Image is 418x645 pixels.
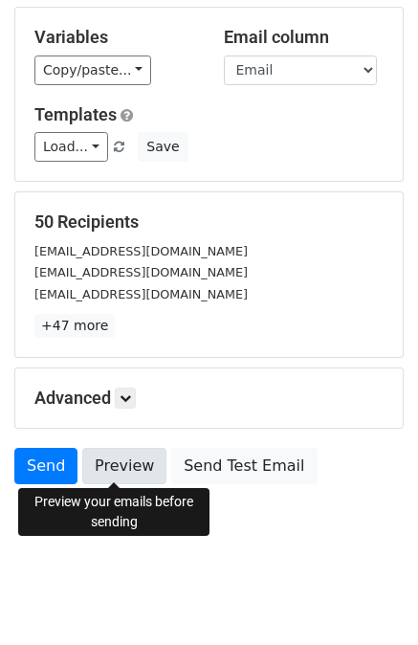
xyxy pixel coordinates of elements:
button: Save [138,132,187,162]
h5: Email column [224,27,385,48]
a: Templates [34,104,117,124]
a: Load... [34,132,108,162]
a: +47 more [34,314,115,338]
div: Preview your emails before sending [18,488,209,536]
h5: Variables [34,27,195,48]
iframe: Chat Widget [322,553,418,645]
a: Send Test Email [171,448,317,484]
a: Copy/paste... [34,56,151,85]
small: [EMAIL_ADDRESS][DOMAIN_NAME] [34,287,248,301]
h5: 50 Recipients [34,211,384,233]
a: Preview [82,448,166,484]
small: [EMAIL_ADDRESS][DOMAIN_NAME] [34,265,248,279]
a: Send [14,448,77,484]
h5: Advanced [34,388,384,409]
small: [EMAIL_ADDRESS][DOMAIN_NAME] [34,244,248,258]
